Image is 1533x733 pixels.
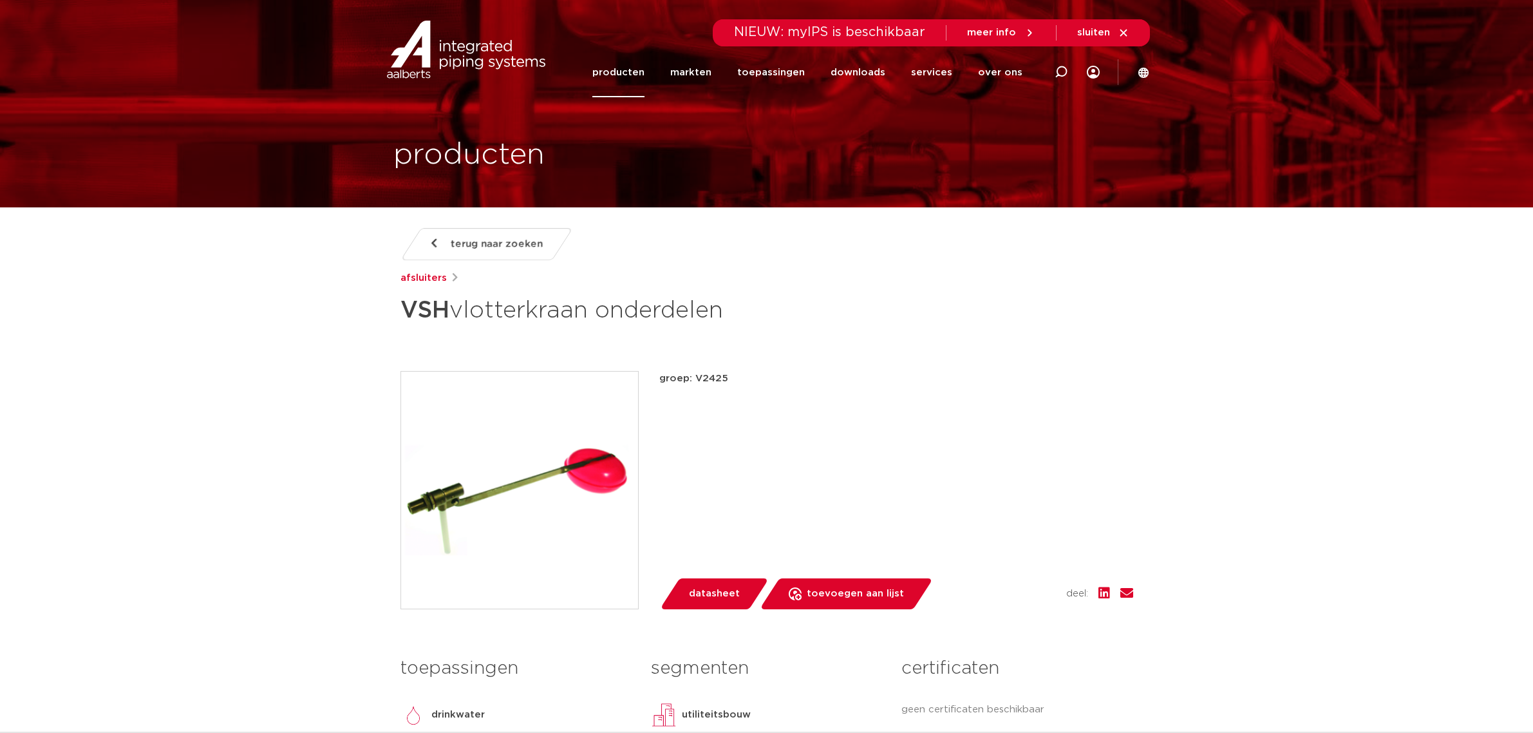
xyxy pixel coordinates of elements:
a: producten [592,48,644,97]
a: afsluiters [400,271,447,286]
img: drinkwater [400,702,426,728]
span: meer info [967,28,1016,37]
img: utiliteitsbouw [651,702,677,728]
p: utiliteitsbouw [682,707,751,723]
h3: certificaten [901,656,1133,681]
h3: toepassingen [400,656,632,681]
nav: Menu [592,48,1022,97]
span: datasheet [689,584,740,604]
a: sluiten [1077,27,1129,39]
p: geen certificaten beschikbaar [901,702,1133,718]
p: drinkwater [431,707,485,723]
a: over ons [978,48,1022,97]
img: Product Image for VSH vlotterkraan onderdelen [401,372,638,609]
strong: VSH [400,299,449,322]
a: datasheet [659,578,769,609]
h1: producten [393,135,545,176]
span: sluiten [1077,28,1110,37]
h3: segmenten [651,656,882,681]
a: services [911,48,952,97]
a: meer info [967,27,1035,39]
span: terug naar zoeken [451,234,543,254]
a: toepassingen [737,48,805,97]
a: downloads [831,48,885,97]
span: toevoegen aan lijst [807,584,904,604]
p: groep: V2425 [659,371,1133,386]
a: markten [670,48,711,97]
a: terug naar zoeken [400,228,572,260]
h1: vlotterkraan onderdelen [400,291,884,330]
span: deel: [1066,586,1088,602]
span: NIEUW: myIPS is beschikbaar [734,26,925,39]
